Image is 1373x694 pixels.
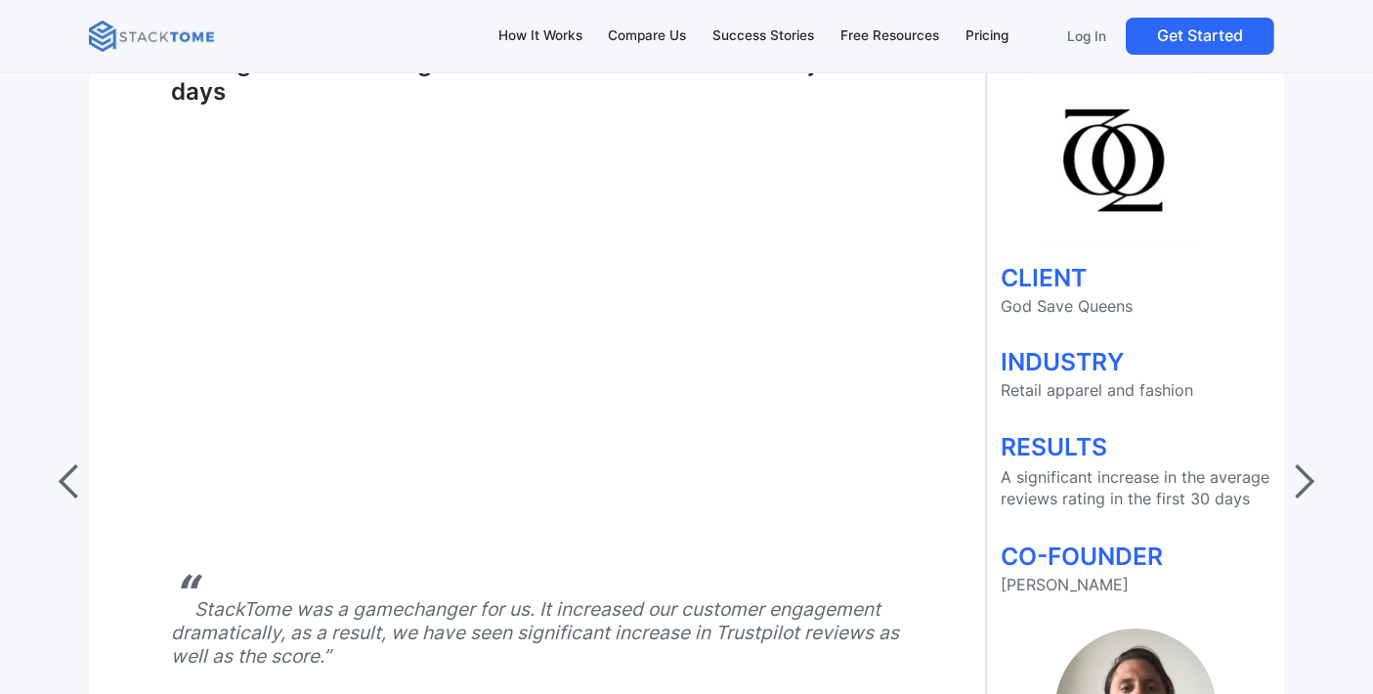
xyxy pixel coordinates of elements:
iframe: 2024-08-12_GodSaveQueens_Filip-testimonial-video [171,130,915,548]
strong: “ [171,563,194,629]
div: Compare Us [609,25,687,47]
p: Log In [1068,27,1107,45]
div: Free Resources [840,25,939,47]
a: Get Started [1126,18,1274,55]
h1: CO-FOUNDER [1002,544,1271,568]
a: How It Works [489,16,591,57]
h1: RESULTS [1002,435,1271,458]
h1: INDUSTRY [1002,350,1271,373]
img: god save queens logo [1028,74,1200,246]
a: Success Stories [704,16,824,57]
a: Free Resources [832,16,949,57]
div: Success Stories [712,25,814,47]
p: A significant increase in the average reviews rating in the first 30 days [1002,466,1271,510]
a: Pricing [956,16,1017,57]
h1: Average reviews rating collected went from 2.7 to 4.0 in just 30 days [171,50,915,107]
p: Retail apparel and fashion [1002,381,1271,400]
h1: CLIENT [1002,266,1271,289]
a: Compare Us [599,16,696,57]
a: Log In [1056,18,1118,55]
div: Pricing [965,25,1008,47]
p: God Save Queens [1002,297,1271,316]
p: [PERSON_NAME] [1002,576,1271,594]
div: How It Works [498,25,582,47]
p: StackTome was a gamechanger for us. It increased our customer engagement dramatically, as a resul... [171,588,915,691]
